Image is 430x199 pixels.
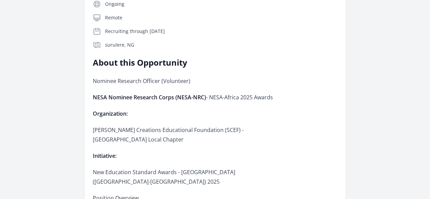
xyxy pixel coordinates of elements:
p: Remote [105,14,338,21]
h2: About this Opportunity [93,57,292,68]
p: Ongoing [105,1,338,7]
p: [PERSON_NAME] Creations Educational Foundation (SCEF) - [GEOGRAPHIC_DATA] Local Chapter [93,125,292,144]
strong: Organization: [93,110,128,117]
strong: NESA Nominee Research Corps (NESA-NRC) [93,94,206,101]
p: Recruiting through [DATE] [105,28,338,35]
p: New Education Standard Awards - [GEOGRAPHIC_DATA] ([GEOGRAPHIC_DATA]-[GEOGRAPHIC_DATA]) 2025 [93,167,292,186]
p: - NESA-Africa 2025 Awards [93,93,292,102]
p: surulere, NG [105,42,338,48]
p: Nominee Research Officer (Volunteer) [93,76,292,86]
strong: Initiative: [93,152,117,160]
